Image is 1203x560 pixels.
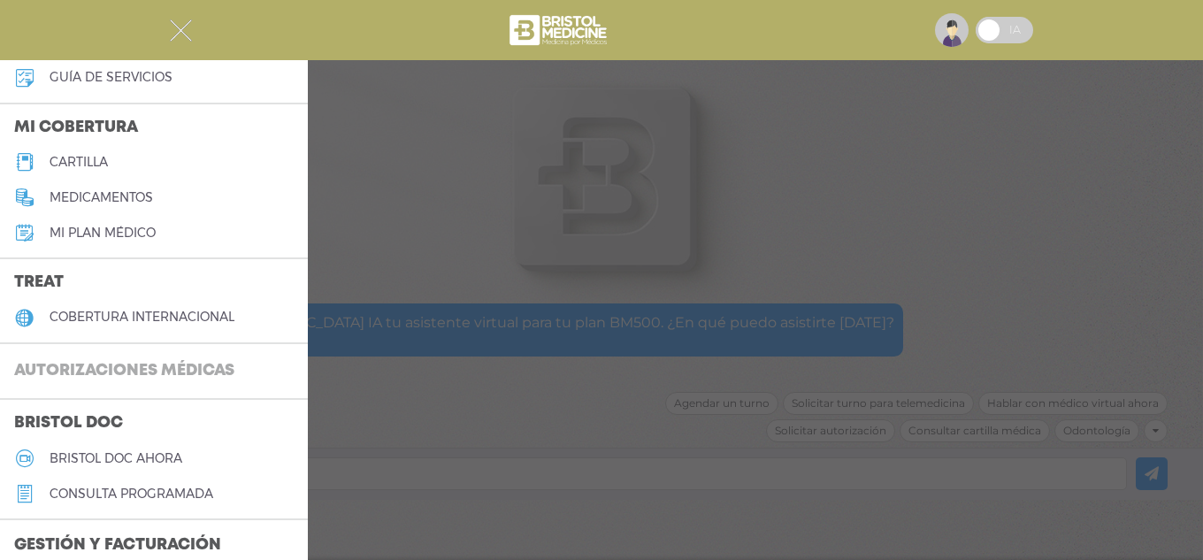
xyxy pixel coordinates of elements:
h5: guía de servicios [50,70,172,85]
h5: cartilla [50,155,108,170]
img: Cober_menu-close-white.svg [170,19,192,42]
h5: consulta programada [50,487,213,502]
h5: Mi plan médico [50,226,156,241]
img: profile-placeholder.svg [935,13,969,47]
h5: Bristol doc ahora [50,451,182,466]
h5: medicamentos [50,190,153,205]
img: bristol-medicine-blanco.png [507,9,612,51]
h5: cobertura internacional [50,310,234,325]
